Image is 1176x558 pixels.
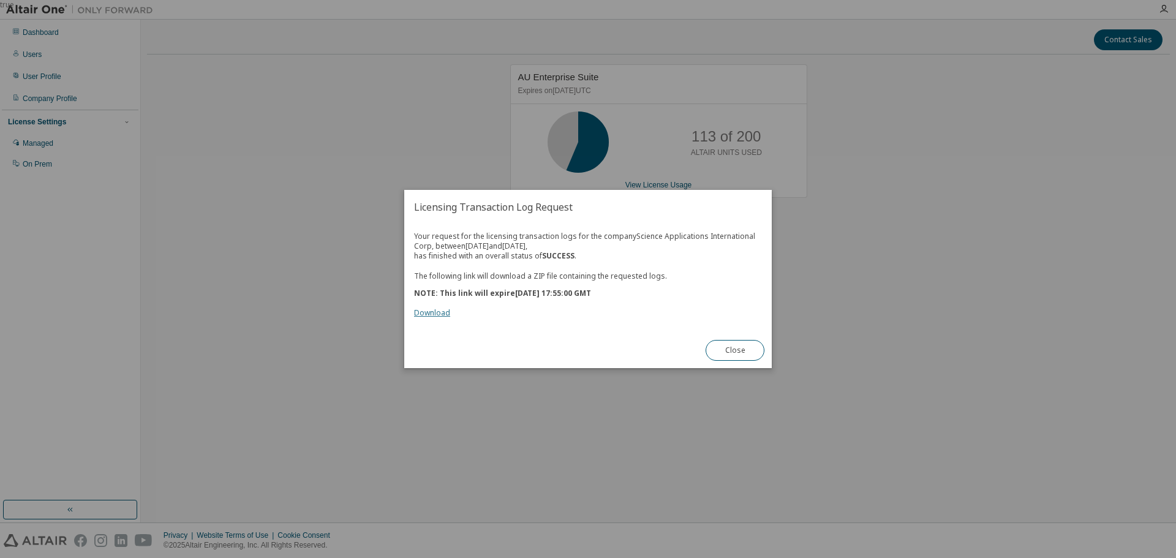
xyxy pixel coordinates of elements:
p: The following link will download a ZIP file containing the requested logs. [414,271,762,281]
a: Download [414,307,450,318]
b: NOTE: This link will expire [DATE] 17:55:00 GMT [414,288,591,298]
h2: Licensing Transaction Log Request [404,190,772,224]
div: Your request for the licensing transaction logs for the company Science Applications Internationa... [414,232,762,318]
b: SUCCESS [542,251,575,261]
button: Close [706,340,764,361]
